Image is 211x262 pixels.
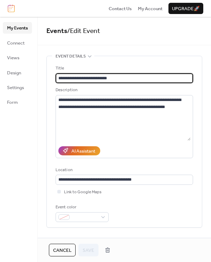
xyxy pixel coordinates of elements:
span: Views [7,54,19,61]
a: Views [3,52,32,63]
div: Title [56,65,192,72]
a: Design [3,67,32,78]
button: Cancel [49,244,76,256]
a: My Account [138,5,162,12]
a: My Events [3,22,32,33]
span: / Edit Event [67,25,100,38]
a: Settings [3,82,32,93]
span: Cancel [53,247,71,254]
a: Connect [3,37,32,48]
span: Settings [7,84,24,91]
span: Form [7,99,18,106]
div: Event color [56,204,107,211]
span: Link to Google Maps [64,189,102,196]
span: My Events [7,25,28,32]
span: Event details [56,53,86,60]
img: logo [8,5,15,12]
div: Location [56,167,192,174]
button: Upgrade🚀 [168,3,203,14]
a: Contact Us [109,5,132,12]
span: Design [7,69,21,76]
span: Connect [7,40,25,47]
div: Description [56,87,192,94]
button: AI Assistant [58,146,100,155]
span: Upgrade 🚀 [172,5,200,12]
a: Events [46,25,67,38]
span: Date and time [56,236,85,243]
div: AI Assistant [71,148,95,155]
a: Form [3,96,32,108]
